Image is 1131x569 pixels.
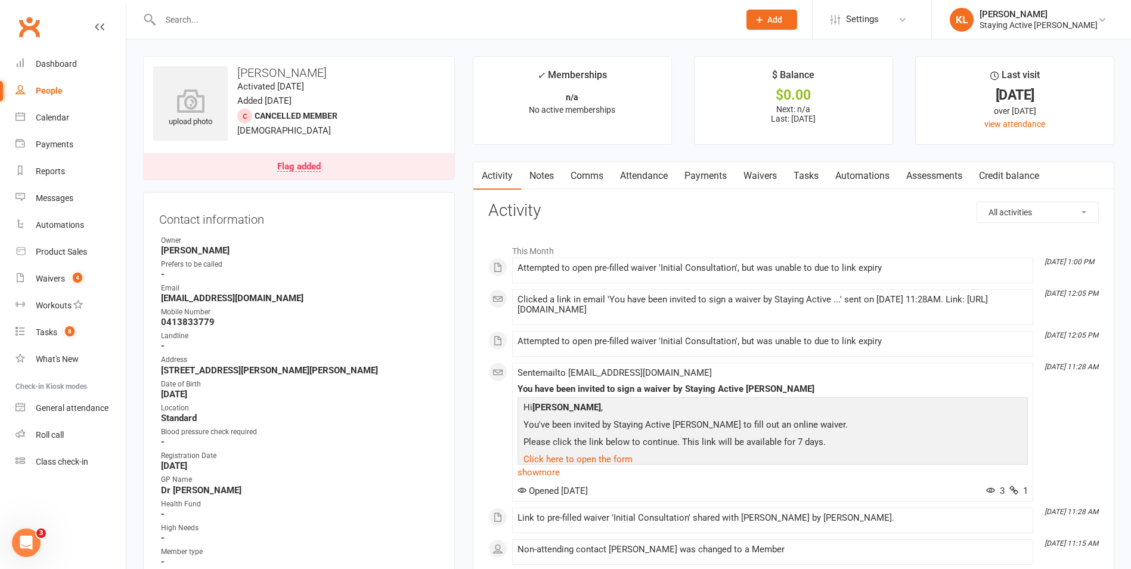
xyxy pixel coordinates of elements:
a: Class kiosk mode [16,449,126,475]
div: Flag added [277,162,321,172]
strong: - [161,533,439,543]
i: [DATE] 11:28 AM [1045,508,1098,516]
div: Member type [161,546,439,558]
p: Please click the link below to continue. This link will be available for 7 days. [520,435,1025,452]
a: Calendar [16,104,126,131]
a: view attendance [984,119,1045,129]
strong: [PERSON_NAME] [161,245,439,256]
strong: [DATE] [161,389,439,400]
div: Link to pre-filled waiver 'Initial Consultation' shared with [PERSON_NAME] by [PERSON_NAME]. [518,513,1028,523]
div: Registration Date [161,450,439,462]
div: Dashboard [36,59,77,69]
span: 8 [65,326,75,336]
div: Product Sales [36,247,87,256]
a: Waivers 4 [16,265,126,292]
i: [DATE] 11:28 AM [1045,363,1098,371]
div: Landline [161,330,439,342]
h3: Activity [488,202,1099,220]
span: [DEMOGRAPHIC_DATA] [237,125,331,136]
span: 4 [73,273,82,283]
strong: [STREET_ADDRESS][PERSON_NAME][PERSON_NAME] [161,365,439,376]
a: Roll call [16,422,126,449]
div: Non-attending contact [PERSON_NAME] was changed to a Member [518,545,1028,555]
a: People [16,78,126,104]
span: Add [767,15,782,24]
strong: - [161,269,439,280]
div: You have been invited to sign a waiver by Staying Active [PERSON_NAME] [518,384,1028,394]
div: Blood pressure check required [161,426,439,438]
strong: - [161,509,439,519]
div: KL [950,8,974,32]
a: Tasks [785,162,827,190]
div: $0.00 [705,89,882,101]
strong: - [161,556,439,567]
strong: Standard [161,413,439,423]
a: General attendance kiosk mode [16,395,126,422]
strong: 0413833779 [161,317,439,327]
div: Reports [36,166,65,176]
a: Automations [827,162,898,190]
p: Next: n/a Last: [DATE] [705,104,882,123]
a: Waivers [735,162,785,190]
div: Prefers to be called [161,259,439,270]
a: Assessments [898,162,971,190]
strong: [PERSON_NAME] [532,402,601,413]
div: What's New [36,354,79,364]
i: ✓ [537,70,545,81]
div: Attempted to open pre-filled waiver 'Initial Consultation', but was unable to due to link expiry [518,336,1028,347]
div: Waivers [36,274,65,283]
p: Hi , [520,400,1025,418]
a: Notes [521,162,562,190]
input: Search... [157,11,731,28]
strong: Dr [PERSON_NAME] [161,485,439,496]
div: Memberships [537,67,607,89]
h3: [PERSON_NAME] [153,66,445,79]
strong: [DATE] [161,460,439,471]
time: Activated [DATE] [237,81,304,92]
span: No active memberships [529,105,615,115]
div: Last visit [990,67,1040,89]
span: Cancelled member [255,111,337,120]
span: Sent email to [EMAIL_ADDRESS][DOMAIN_NAME] [518,367,712,378]
span: 1 [1009,485,1028,496]
div: Roll call [36,430,64,440]
div: Address [161,354,439,366]
a: Activity [473,162,521,190]
strong: - [161,341,439,351]
a: Comms [562,162,612,190]
li: This Month [488,239,1099,258]
div: Date of Birth [161,379,439,390]
strong: - [161,437,439,447]
a: What's New [16,346,126,373]
div: over [DATE] [927,104,1103,117]
span: Settings [846,6,879,33]
div: Automations [36,220,84,230]
div: Workouts [36,301,72,310]
button: Add [746,10,797,30]
i: [DATE] 12:05 PM [1045,289,1098,298]
span: 3 [986,485,1005,496]
a: Product Sales [16,239,126,265]
div: [PERSON_NAME] [980,9,1098,20]
span: 3 [36,528,46,538]
div: [DATE] [927,89,1103,101]
div: Tasks [36,327,57,337]
div: Email [161,283,439,294]
strong: [EMAIL_ADDRESS][DOMAIN_NAME] [161,293,439,304]
div: Location [161,403,439,414]
i: [DATE] 12:05 PM [1045,331,1098,339]
div: Messages [36,193,73,203]
div: Class check-in [36,457,88,466]
a: Clubworx [14,12,44,42]
div: Clicked a link in email 'You have been invited to sign a waiver by Staying Active ...' sent on [D... [518,295,1028,315]
div: Attempted to open pre-filled waiver 'Initial Consultation', but was unable to due to link expiry [518,263,1028,273]
div: GP Name [161,474,439,485]
a: Dashboard [16,51,126,78]
div: High Needs [161,522,439,534]
a: Automations [16,212,126,239]
p: You've been invited by Staying Active [PERSON_NAME] to fill out an online waiver. [520,418,1025,435]
a: show more [518,464,1028,481]
time: Added [DATE] [237,95,292,106]
span: Opened [DATE] [518,485,588,496]
a: Payments [16,131,126,158]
